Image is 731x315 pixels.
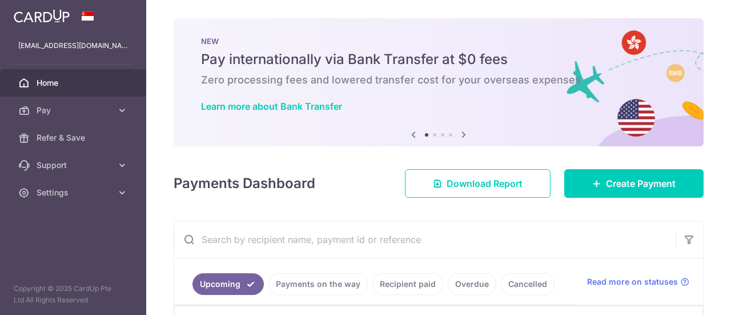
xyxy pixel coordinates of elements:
[606,177,676,190] span: Create Payment
[37,132,112,143] span: Refer & Save
[14,9,70,23] img: CardUp
[447,177,523,190] span: Download Report
[18,40,128,51] p: [EMAIL_ADDRESS][DOMAIN_NAME]
[201,50,676,69] h5: Pay internationally via Bank Transfer at $0 fees
[201,101,342,112] a: Learn more about Bank Transfer
[192,273,264,295] a: Upcoming
[268,273,368,295] a: Payments on the way
[587,276,689,288] a: Read more on statuses
[37,105,112,116] span: Pay
[564,169,704,198] a: Create Payment
[372,273,443,295] a: Recipient paid
[201,37,676,46] p: NEW
[587,276,678,288] span: Read more on statuses
[174,173,315,194] h4: Payments Dashboard
[501,273,555,295] a: Cancelled
[37,187,112,198] span: Settings
[174,221,676,258] input: Search by recipient name, payment id or reference
[201,73,676,87] h6: Zero processing fees and lowered transfer cost for your overseas expenses
[37,160,112,171] span: Support
[405,169,551,198] a: Download Report
[174,18,704,146] img: Bank transfer banner
[448,273,496,295] a: Overdue
[26,8,49,18] span: Help
[37,77,112,89] span: Home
